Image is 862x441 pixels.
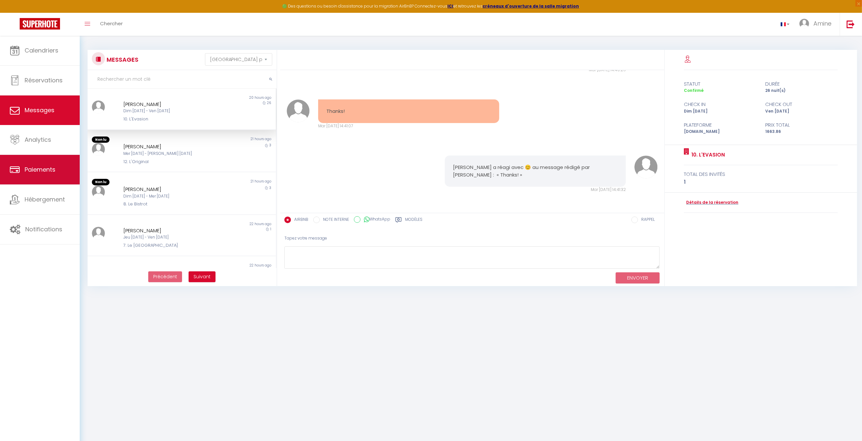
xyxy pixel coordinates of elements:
pre: Thanks! [326,108,491,115]
span: Amine [813,19,831,28]
div: 22 hours ago [182,221,276,227]
span: Hébergement [25,195,65,203]
div: [PERSON_NAME] [123,227,224,235]
div: 1663.86 [761,129,842,135]
pre: [PERSON_NAME] a réagi avec 😊 au message rédigé par [PERSON_NAME] : « Thanks! » [453,164,618,178]
img: ... [799,19,809,29]
img: ... [287,99,310,122]
a: Chercher [95,13,128,36]
span: 26 [267,100,272,105]
a: ICI [448,3,454,9]
div: Prix total [761,121,842,129]
div: Ven [DATE] [761,108,842,115]
div: 12. L'Original [123,158,224,165]
div: Jeu [DATE] - Ven [DATE] [123,234,224,241]
label: WhatsApp [360,216,390,223]
button: ENVOYER [616,272,660,284]
span: Chercher [100,20,123,27]
div: Dim [DATE] - Ven [DATE] [123,108,224,114]
img: ... [92,185,105,199]
img: logout [847,20,855,28]
div: check out [761,100,842,108]
input: Rechercher un mot clé [88,70,277,89]
span: 3 [270,185,272,190]
button: Ouvrir le widget de chat LiveChat [5,3,25,22]
div: Mar [DATE] 14:41:32 [445,187,626,193]
div: Dim [DATE] - Mer [DATE] [123,193,224,199]
div: check in [680,100,761,108]
label: Modèles [405,217,422,225]
button: Previous [148,271,182,283]
span: Suivant [194,273,211,280]
div: 21 hours ago [182,179,276,185]
div: 1 [684,178,838,186]
label: AIRBNB [291,217,308,224]
div: 8. Le Bistrot [123,201,224,207]
div: 7. Le [GEOGRAPHIC_DATA] [123,242,224,249]
div: Mer [DATE] - [PERSON_NAME] [DATE] [123,151,224,157]
div: [PERSON_NAME] [123,100,224,108]
span: Réservations [25,76,63,84]
span: Paiements [25,165,55,174]
a: ... Amine [794,13,840,36]
span: Précédent [153,273,177,280]
span: Confirmé [684,88,704,93]
span: 3 [270,143,272,148]
span: Non lu [92,179,110,185]
div: 26 nuit(s) [761,88,842,94]
h3: MESSAGES [105,52,138,67]
div: 21 hours ago [182,136,276,143]
label: NOTE INTERNE [320,217,349,224]
a: Détails de la réservation [684,199,738,206]
label: RAPPEL [638,217,655,224]
div: 20 hours ago [182,95,276,100]
button: Next [189,271,215,283]
img: ... [92,143,105,156]
div: [PERSON_NAME] [123,185,224,193]
div: statut [680,80,761,88]
div: Mar [DATE] 14:41:07 [318,123,499,129]
div: Mar [DATE] 14:40:26 [445,67,626,73]
img: ... [92,227,105,240]
div: 10. L'Evasion [123,116,224,122]
img: ... [634,156,657,178]
div: Plateforme [680,121,761,129]
div: Tapez votre message [284,230,660,246]
div: Dim [DATE] [680,108,761,115]
span: Messages [25,106,54,114]
div: total des invités [684,170,838,178]
div: durée [761,80,842,88]
a: créneaux d'ouverture de la salle migration [483,3,579,9]
img: ... [92,268,105,281]
span: Calendriers [25,46,58,54]
img: ... [92,100,105,114]
span: Notifications [25,225,62,233]
div: 22 hours ago [182,263,276,268]
div: [PERSON_NAME] [123,268,224,276]
span: Analytics [25,136,51,144]
div: [PERSON_NAME] [123,143,224,151]
div: [DOMAIN_NAME] [680,129,761,135]
a: 10. L'Evasion [689,151,725,159]
img: Super Booking [20,18,60,30]
span: Non lu [92,136,110,143]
